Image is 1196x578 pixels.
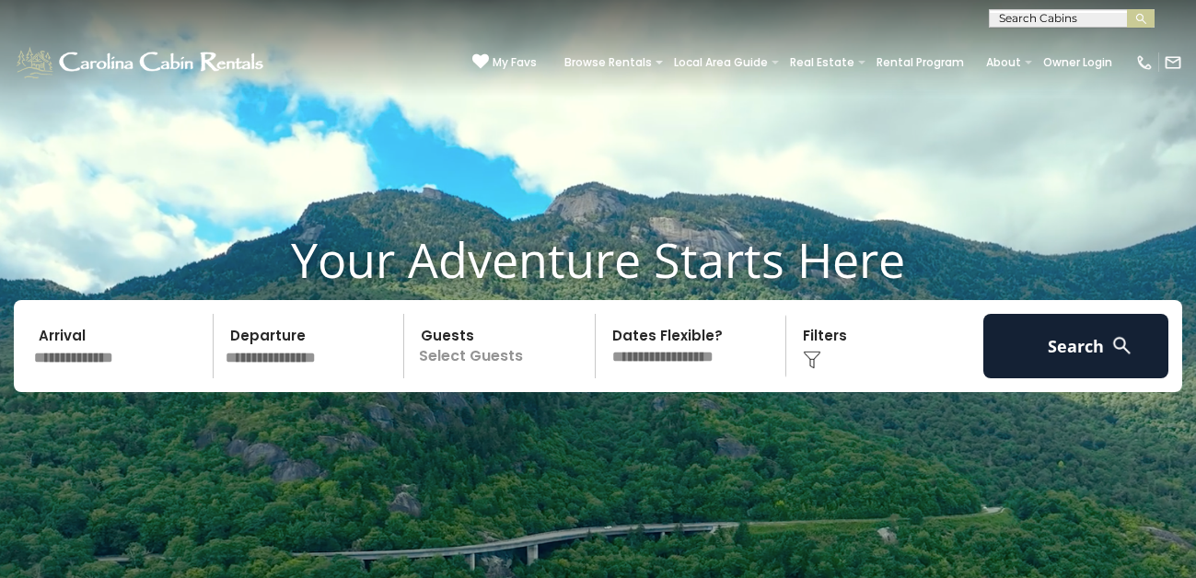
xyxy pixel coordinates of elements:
[977,50,1030,75] a: About
[1164,53,1182,72] img: mail-regular-white.png
[410,314,595,378] p: Select Guests
[14,44,269,81] img: White-1-1-2.png
[983,314,1169,378] button: Search
[472,53,537,72] a: My Favs
[555,50,661,75] a: Browse Rentals
[1135,53,1154,72] img: phone-regular-white.png
[14,231,1182,288] h1: Your Adventure Starts Here
[781,50,864,75] a: Real Estate
[1110,334,1133,357] img: search-regular-white.png
[493,54,537,71] span: My Favs
[1034,50,1121,75] a: Owner Login
[665,50,777,75] a: Local Area Guide
[867,50,973,75] a: Rental Program
[803,351,821,369] img: filter--v1.png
